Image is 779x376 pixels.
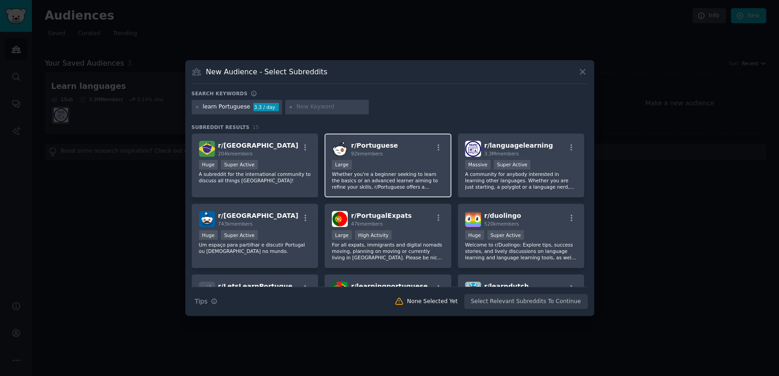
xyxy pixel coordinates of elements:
[332,211,348,227] img: PortugalExpats
[465,230,484,240] div: Huge
[465,211,481,227] img: duolingo
[351,151,382,156] span: 92k members
[484,221,519,227] span: 520k members
[487,230,524,240] div: Super Active
[332,141,348,157] img: Portuguese
[199,242,311,254] p: Um espaço para partilhar e discutir Portugal ou [DEMOGRAPHIC_DATA] no mundo.
[407,298,458,306] div: None Selected Yet
[494,160,531,170] div: Super Active
[465,171,577,190] p: A community for anybody interested in learning other languages. Whether you are just starting, a ...
[199,160,218,170] div: Huge
[218,283,301,290] span: r/ LetsLearnPortuguese
[192,294,220,309] button: Tips
[296,103,366,111] input: New Keyword
[332,282,348,298] img: learningportuguese
[465,282,481,298] img: learndutch
[253,103,279,111] div: 3.3 / day
[351,221,382,227] span: 47k members
[332,242,444,261] p: For all expats, immigrants and digital nomads moving, planning on moving or currently living in [...
[218,221,253,227] span: 743k members
[465,141,481,157] img: languagelearning
[221,230,258,240] div: Super Active
[355,230,392,240] div: High Activity
[218,142,298,149] span: r/ [GEOGRAPHIC_DATA]
[351,283,428,290] span: r/ learningportuguese
[465,242,577,261] p: Welcome to r/Duolingo: Explore tips, success stories, and lively discussions on language learning...
[332,171,444,190] p: Whether you're a beginner seeking to learn the basics or an advanced learner aiming to refine you...
[484,151,519,156] span: 3.3M members
[484,142,553,149] span: r/ languagelearning
[484,283,529,290] span: r/ learndutch
[465,160,491,170] div: Massive
[253,124,259,130] span: 15
[218,151,253,156] span: 204k members
[218,212,298,219] span: r/ [GEOGRAPHIC_DATA]
[221,160,258,170] div: Super Active
[351,142,398,149] span: r/ Portuguese
[192,90,248,97] h3: Search keywords
[199,171,311,184] p: A subreddit for the international community to discuss all things [GEOGRAPHIC_DATA]!
[351,212,412,219] span: r/ PortugalExpats
[195,297,208,306] span: Tips
[199,141,215,157] img: Brazil
[203,103,250,111] div: learn Portuguese
[332,230,352,240] div: Large
[199,230,218,240] div: Huge
[199,211,215,227] img: portugal
[332,160,352,170] div: Large
[484,212,521,219] span: r/ duolingo
[206,67,327,77] h3: New Audience - Select Subreddits
[192,124,250,130] span: Subreddit Results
